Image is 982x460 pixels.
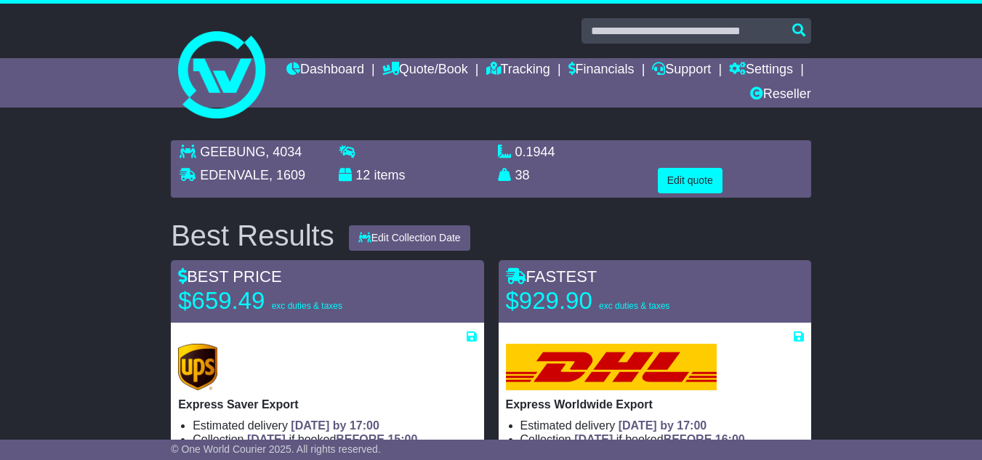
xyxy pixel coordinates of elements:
span: if booked [247,433,417,445]
span: EDENVALE [200,168,269,182]
a: Financials [568,58,635,83]
span: if booked [574,433,744,445]
button: Edit quote [658,168,723,193]
li: Collection [193,432,476,446]
a: Reseller [750,83,811,108]
img: DHL: Express Worldwide Export [506,344,717,390]
span: items [374,168,405,182]
li: Estimated delivery [193,419,476,432]
a: Support [652,58,711,83]
span: [DATE] by 17:00 [619,419,707,432]
span: FASTEST [506,267,597,286]
button: Edit Collection Date [349,225,470,251]
span: 0.1944 [515,145,555,159]
span: © One World Courier 2025. All rights reserved. [171,443,381,455]
p: Express Worldwide Export [506,398,804,411]
img: UPS (new): Express Saver Export [178,344,217,390]
li: Estimated delivery [520,419,804,432]
span: , 4034 [265,145,302,159]
p: $659.49 [178,286,360,315]
a: Tracking [486,58,550,83]
span: BEFORE [664,433,712,445]
span: BEFORE [336,433,385,445]
a: Dashboard [286,58,364,83]
p: $929.90 [506,286,688,315]
span: 16:00 [715,433,745,445]
span: [DATE] [247,433,286,445]
span: 12 [355,168,370,182]
p: Express Saver Export [178,398,476,411]
li: Collection [520,432,804,446]
span: [DATE] [574,433,613,445]
span: 38 [515,168,530,182]
div: Best Results [164,219,342,251]
span: [DATE] by 17:00 [291,419,379,432]
span: 15:00 [387,433,417,445]
span: GEEBUNG [200,145,265,159]
span: BEST PRICE [178,267,281,286]
a: Settings [729,58,793,83]
span: , 1609 [269,168,305,182]
span: exc duties & taxes [272,301,342,311]
span: exc duties & taxes [599,301,669,311]
a: Quote/Book [382,58,468,83]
